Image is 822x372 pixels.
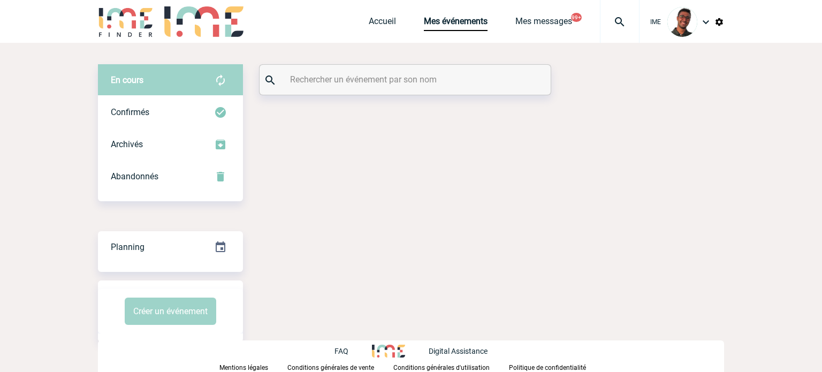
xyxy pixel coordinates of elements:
p: Conditions générales d'utilisation [393,364,490,371]
a: Accueil [369,16,396,31]
img: http://www.idealmeetingsevents.fr/ [372,345,405,358]
span: Abandonnés [111,171,158,181]
div: Retrouvez ici tous vos événements annulés [98,161,243,193]
input: Rechercher un événement par son nom [287,72,526,87]
a: FAQ [334,345,372,355]
p: FAQ [334,347,348,355]
span: Archivés [111,139,143,149]
span: IME [650,18,661,26]
p: Mentions légales [219,364,268,371]
div: Retrouvez ici tous les événements que vous avez décidé d'archiver [98,128,243,161]
span: En cours [111,75,143,85]
button: 99+ [571,13,582,22]
a: Politique de confidentialité [509,362,603,372]
a: Planning [98,231,243,262]
img: IME-Finder [98,6,154,37]
span: Confirmés [111,107,149,117]
div: Retrouvez ici tous vos évènements avant confirmation [98,64,243,96]
p: Conditions générales de vente [287,364,374,371]
p: Politique de confidentialité [509,364,586,371]
p: Digital Assistance [429,347,488,355]
span: Planning [111,242,144,252]
div: Retrouvez ici tous vos événements organisés par date et état d'avancement [98,231,243,263]
a: Conditions générales de vente [287,362,393,372]
a: Conditions générales d'utilisation [393,362,509,372]
a: Mentions légales [219,362,287,372]
a: Mes messages [515,16,572,31]
img: 124970-0.jpg [667,7,697,37]
a: Mes événements [424,16,488,31]
button: Créer un événement [125,298,216,325]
